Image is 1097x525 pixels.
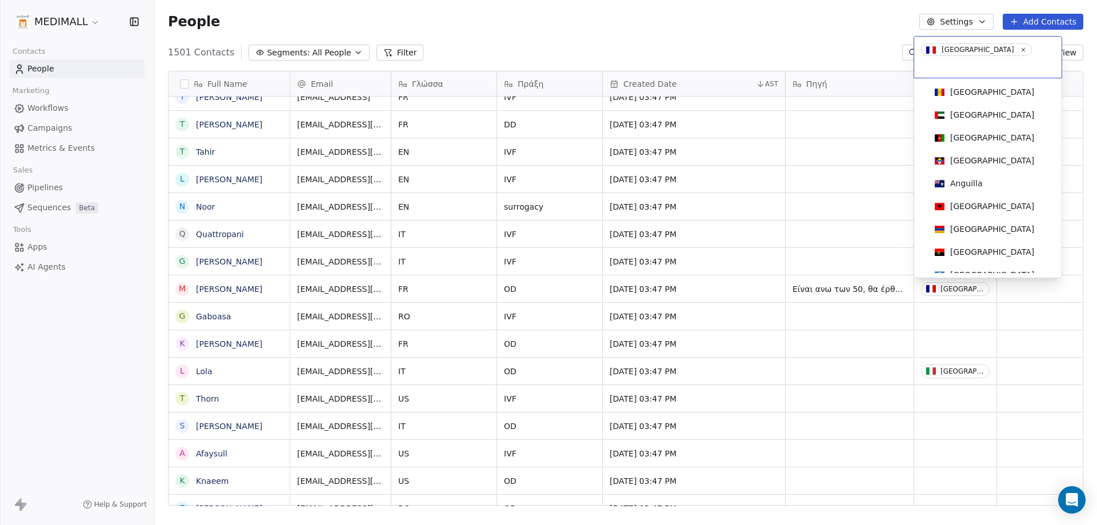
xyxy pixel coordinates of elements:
[950,178,982,189] div: Anguilla
[950,246,1034,258] div: [GEOGRAPHIC_DATA]
[950,132,1034,143] div: [GEOGRAPHIC_DATA]
[950,155,1034,166] div: [GEOGRAPHIC_DATA]
[950,109,1034,121] div: [GEOGRAPHIC_DATA]
[950,269,1034,280] div: [GEOGRAPHIC_DATA]
[942,45,1014,54] div: [GEOGRAPHIC_DATA]
[950,86,1034,98] div: [GEOGRAPHIC_DATA]
[950,223,1034,235] div: [GEOGRAPHIC_DATA]
[950,201,1034,212] div: [GEOGRAPHIC_DATA]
